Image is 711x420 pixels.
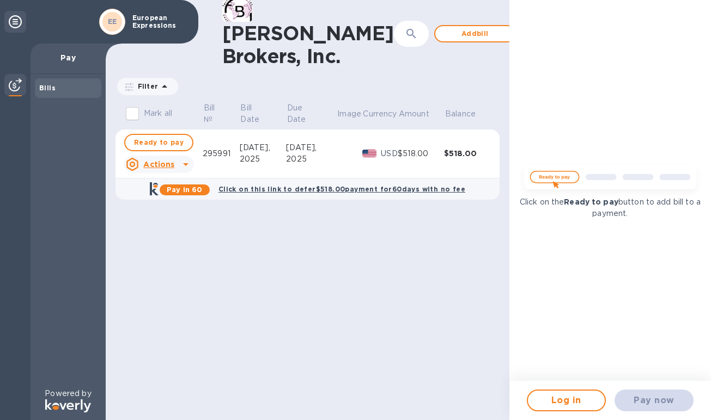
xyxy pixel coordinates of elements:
[45,388,91,399] p: Powered by
[144,108,172,119] p: Mark all
[39,52,97,63] p: Pay
[444,27,506,40] span: Add bill
[204,102,224,125] p: Bill №
[287,102,336,125] span: Due Date
[203,148,240,159] div: 295991
[222,22,394,67] h1: [PERSON_NAME] Brokers, Inc.
[434,25,516,42] button: Addbill
[527,390,606,411] button: Log in
[240,102,285,125] span: Bill Date
[240,102,271,125] p: Bill Date
[381,148,398,159] p: USD
[444,148,490,159] div: $518.00
[399,108,443,120] span: Amount
[240,142,287,153] div: [DATE],
[108,17,117,26] b: EE
[537,394,596,407] span: Log in
[133,82,158,91] p: Filter
[204,102,239,125] span: Bill №
[445,108,476,120] p: Balance
[134,136,184,149] span: Ready to pay
[143,160,174,169] u: Actions
[286,142,336,153] div: [DATE],
[398,148,444,159] div: $518.00
[399,108,429,120] p: Amount
[518,196,702,219] p: Click on the button to add bill to a payment.
[218,185,465,193] b: Click on this link to defer $518.00 payment for 60 days with no fee
[124,134,193,151] button: Ready to pay
[39,84,56,92] b: Bills
[363,108,397,120] p: Currency
[167,186,202,194] b: Pay in 60
[445,108,490,120] span: Balance
[132,14,187,29] p: European Expressions
[240,153,287,165] div: 2025
[362,150,377,157] img: USD
[337,108,361,120] p: Image
[286,153,336,165] div: 2025
[564,197,618,206] b: Ready to pay
[45,399,91,412] img: Logo
[287,102,321,125] p: Due Date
